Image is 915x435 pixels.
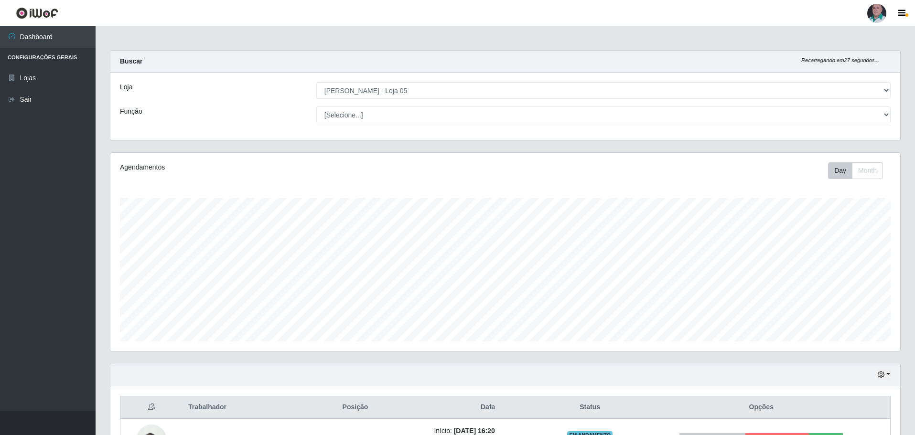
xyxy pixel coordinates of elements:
[828,162,852,179] button: Day
[120,162,433,172] div: Agendamentos
[454,427,495,435] time: [DATE] 16:20
[183,396,282,419] th: Trabalhador
[801,57,879,63] i: Recarregando em 27 segundos...
[16,7,58,19] img: CoreUI Logo
[633,396,891,419] th: Opções
[120,82,132,92] label: Loja
[120,106,142,117] label: Função
[828,162,891,179] div: Toolbar with button groups
[120,57,142,65] strong: Buscar
[828,162,883,179] div: First group
[548,396,633,419] th: Status
[852,162,883,179] button: Month
[282,396,428,419] th: Posição
[428,396,547,419] th: Data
